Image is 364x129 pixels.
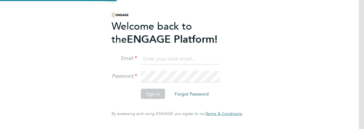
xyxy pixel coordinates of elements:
button: Forgot Password [170,89,214,99]
h2: ENGAGE Platform! [112,19,236,46]
span: By accessing and using ENGAGE you agree to our [112,111,242,116]
label: Email [112,55,137,62]
button: Sign In [141,89,165,99]
input: Enter your work email... [141,53,220,65]
label: Password [112,73,137,80]
span: Welcome back to the [112,20,192,45]
a: Terms & Conditions [206,111,242,116]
